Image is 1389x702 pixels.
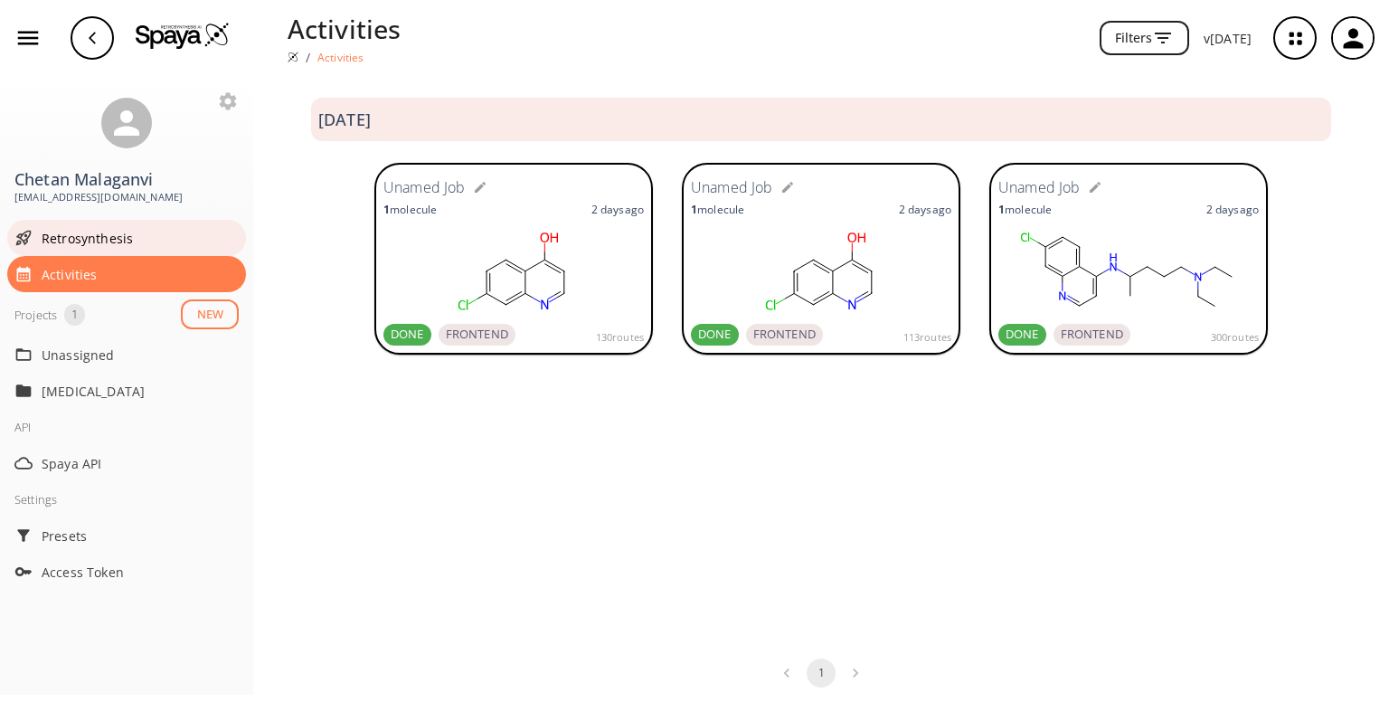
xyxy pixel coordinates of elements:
[7,517,246,554] div: Presets
[317,50,364,65] p: Activities
[998,176,1081,200] h6: Unamed Job
[136,22,230,49] img: Logo Spaya
[691,202,744,217] p: molecule
[7,445,246,481] div: Spaya API
[591,202,644,217] p: 2 days ago
[807,659,836,688] button: page 1
[439,326,515,344] span: FRONTEND
[383,176,466,200] h6: Unamed Job
[288,9,402,48] p: Activities
[1204,29,1252,48] p: v [DATE]
[691,226,951,317] svg: Oc1ccnc2cc(Cl)ccc12
[42,229,239,248] span: Retrosynthesis
[998,202,1005,217] strong: 1
[1100,21,1189,56] button: Filters
[691,202,697,217] strong: 1
[42,346,239,365] span: Unassigned
[14,304,57,326] div: Projects
[318,110,371,129] h3: [DATE]
[7,256,246,292] div: Activities
[42,382,186,401] p: [MEDICAL_DATA]
[691,326,739,344] span: DONE
[989,163,1268,358] a: Unamed Job1molecule2 daysagoDONEFRONTEND300routes
[374,163,653,358] a: Unamed Job1molecule2 daysagoDONEFRONTEND130routes
[1054,326,1130,344] span: FRONTEND
[42,454,239,473] span: Spaya API
[903,329,951,346] span: 113 routes
[691,176,773,200] h6: Unamed Job
[770,659,873,688] nav: pagination navigation
[7,373,246,409] div: [MEDICAL_DATA]
[383,202,437,217] p: molecule
[1211,329,1259,346] span: 300 routes
[998,326,1046,344] span: DONE
[42,265,239,284] span: Activities
[998,202,1052,217] p: molecule
[42,526,239,545] span: Presets
[7,554,246,590] div: Access Token
[596,329,644,346] span: 130 routes
[899,202,951,217] p: 2 days ago
[14,189,239,205] span: [EMAIL_ADDRESS][DOMAIN_NAME]
[383,326,431,344] span: DONE
[998,226,1259,317] svg: C1C(Cl)=CC2N=CC=C(NC(CCCN(CC)CC)C)C=2C=1
[682,163,960,358] a: Unamed Job1molecule2 daysagoDONEFRONTEND113routes
[14,170,239,189] h3: Chetan Malaganvi
[1206,202,1259,217] p: 2 days ago
[383,202,390,217] strong: 1
[64,306,85,324] span: 1
[306,48,310,67] li: /
[42,563,239,582] span: Access Token
[181,299,239,329] button: NEW
[7,220,246,256] div: Retrosynthesis
[746,326,823,344] span: FRONTEND
[7,337,246,373] div: Unassigned
[288,52,298,62] img: Spaya logo
[383,226,644,317] svg: Oc1ccnc2cc(Cl)ccc12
